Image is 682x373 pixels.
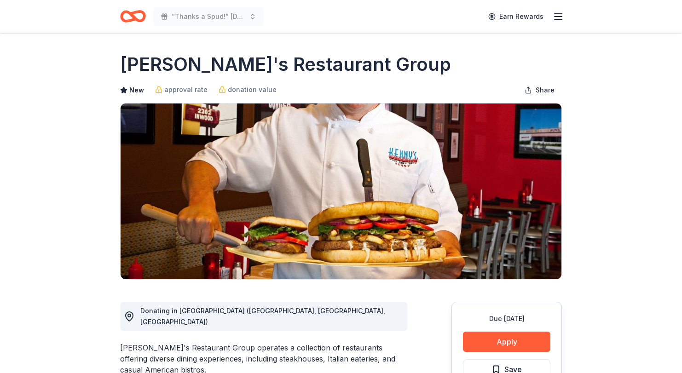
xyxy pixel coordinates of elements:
button: Share [517,81,562,99]
div: Due [DATE] [463,313,550,324]
button: Apply [463,332,550,352]
span: Share [536,85,555,96]
span: approval rate [164,84,208,95]
span: “Thanks a Spud!” [DATE] Luncheon & Gift Giveaway [172,11,245,22]
a: Home [120,6,146,27]
span: donation value [228,84,277,95]
button: “Thanks a Spud!” [DATE] Luncheon & Gift Giveaway [153,7,264,26]
span: Donating in [GEOGRAPHIC_DATA] ([GEOGRAPHIC_DATA], [GEOGRAPHIC_DATA], [GEOGRAPHIC_DATA]) [140,307,385,326]
a: approval rate [155,84,208,95]
span: New [129,85,144,96]
a: donation value [219,84,277,95]
a: Earn Rewards [483,8,549,25]
h1: [PERSON_NAME]'s Restaurant Group [120,52,451,77]
img: Image for Kenny's Restaurant Group [121,103,561,279]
